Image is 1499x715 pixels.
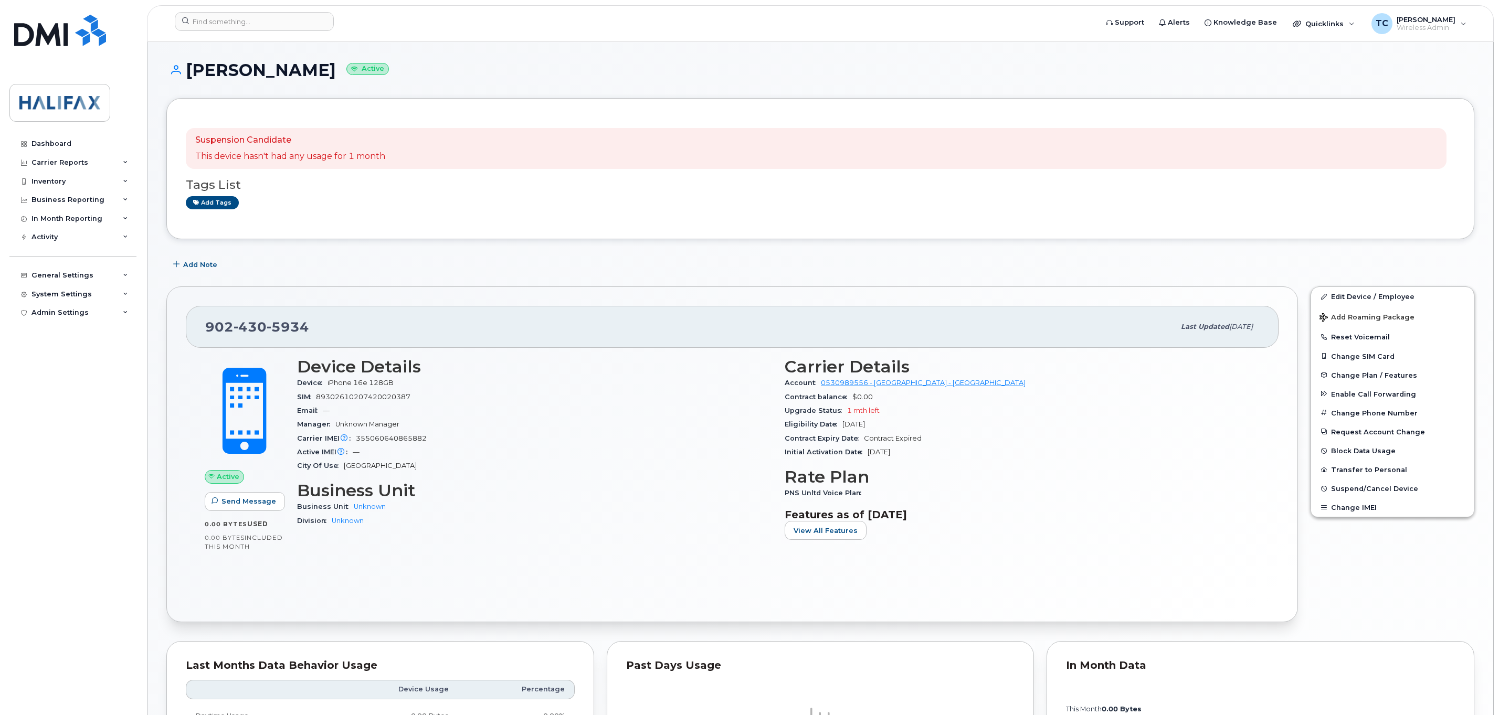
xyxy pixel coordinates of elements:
[785,467,1260,486] h3: Rate Plan
[1453,669,1491,707] iframe: Messenger Launcher
[195,151,385,163] p: This device hasn't had any usage for 1 month
[354,503,386,510] a: Unknown
[267,319,309,335] span: 5934
[328,379,394,387] span: iPhone 16e 128GB
[821,379,1026,387] a: 0530989556 - [GEOGRAPHIC_DATA] - [GEOGRAPHIC_DATA]
[1319,313,1414,323] span: Add Roaming Package
[205,520,247,528] span: 0.00 Bytes
[1311,479,1474,498] button: Suspend/Cancel Device
[297,379,328,387] span: Device
[221,496,276,506] span: Send Message
[297,393,316,401] span: SIM
[297,503,354,510] span: Business Unit
[344,462,417,469] span: [GEOGRAPHIC_DATA]
[1311,385,1474,403] button: Enable Call Forwarding
[1311,441,1474,460] button: Block Data Usage
[1311,460,1474,479] button: Transfer to Personal
[785,521,867,540] button: View All Features
[234,319,267,335] span: 430
[785,448,868,456] span: Initial Activation Date
[785,489,867,497] span: PNS Unltd Voice Plan
[205,319,309,335] span: 902
[1311,287,1474,306] a: Edit Device / Employee
[1311,403,1474,422] button: Change Phone Number
[205,534,245,541] span: 0.00 Bytes
[217,472,239,482] span: Active
[1331,371,1417,379] span: Change Plan / Features
[852,393,873,401] span: $0.00
[794,526,858,536] span: View All Features
[297,434,356,442] span: Carrier IMEI
[842,420,865,428] span: [DATE]
[186,660,575,671] div: Last Months Data Behavior Usage
[297,407,323,414] span: Email
[626,660,1015,671] div: Past Days Usage
[297,462,344,469] span: City Of Use
[353,448,360,456] span: —
[329,680,458,699] th: Device Usage
[1331,485,1418,493] span: Suspend/Cancel Device
[785,407,847,414] span: Upgrade Status
[1102,705,1142,713] tspan: 0.00 Bytes
[785,379,821,387] span: Account
[458,680,575,699] th: Percentage
[323,407,330,414] span: —
[247,520,268,528] span: used
[785,508,1260,521] h3: Features as of [DATE]
[785,357,1260,376] h3: Carrier Details
[785,420,842,428] span: Eligibility Date
[186,196,239,209] a: Add tags
[785,434,864,442] span: Contract Expiry Date
[205,492,285,511] button: Send Message
[335,420,399,428] span: Unknown Manager
[1311,327,1474,346] button: Reset Voicemail
[1311,347,1474,366] button: Change SIM Card
[1331,390,1416,398] span: Enable Call Forwarding
[1311,498,1474,517] button: Change IMEI
[1181,323,1229,330] span: Last updated
[356,434,427,442] span: 355060640865882
[346,63,389,75] small: Active
[864,434,922,442] span: Contract Expired
[297,448,353,456] span: Active IMEI
[1229,323,1253,330] span: [DATE]
[1066,660,1455,671] div: In Month Data
[1311,306,1474,327] button: Add Roaming Package
[847,407,880,414] span: 1 mth left
[186,178,1455,191] h3: Tags List
[868,448,890,456] span: [DATE]
[166,255,226,274] button: Add Note
[1311,366,1474,385] button: Change Plan / Features
[183,260,217,270] span: Add Note
[785,393,852,401] span: Contract balance
[1311,422,1474,441] button: Request Account Change
[297,357,772,376] h3: Device Details
[1065,705,1142,713] text: this month
[297,420,335,428] span: Manager
[297,517,332,525] span: Division
[316,393,410,401] span: 89302610207420020387
[332,517,364,525] a: Unknown
[195,134,385,146] p: Suspension Candidate
[297,481,772,500] h3: Business Unit
[166,61,1474,79] h1: [PERSON_NAME]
